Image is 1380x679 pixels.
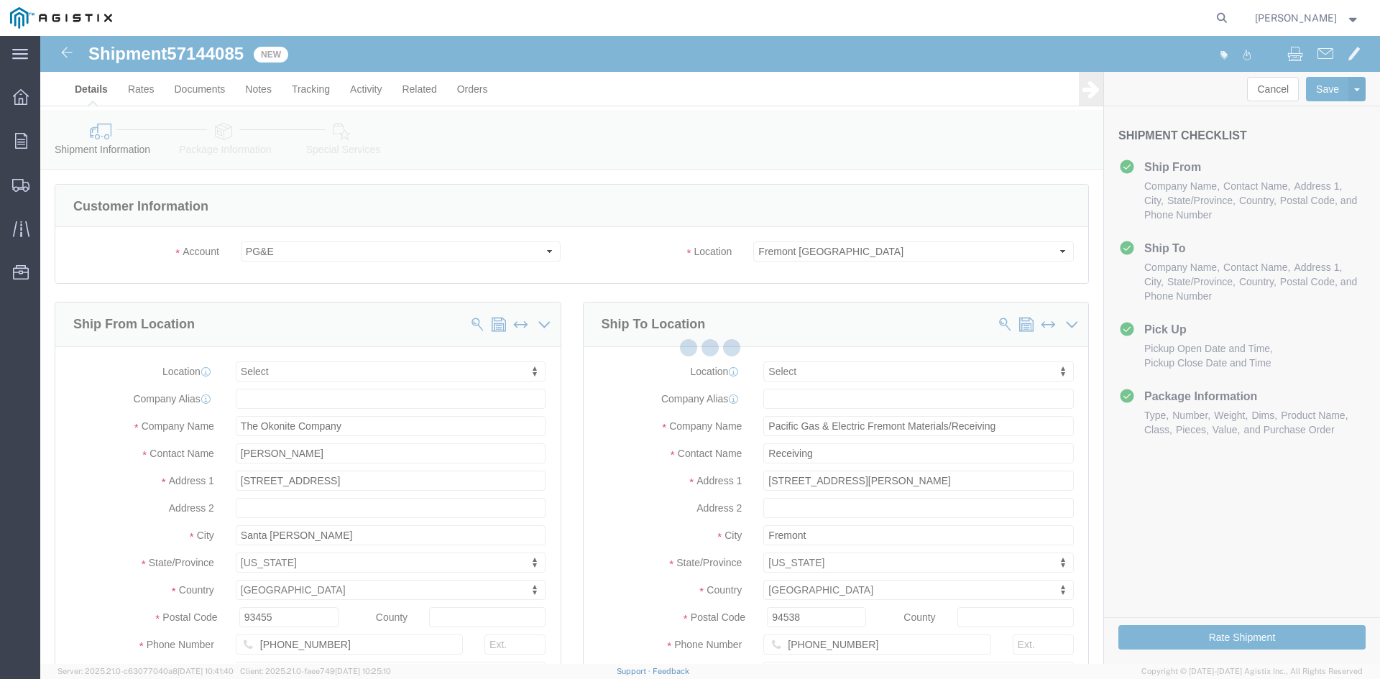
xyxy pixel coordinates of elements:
[178,667,234,675] span: [DATE] 10:41:40
[240,667,391,675] span: Client: 2025.21.0-faee749
[617,667,653,675] a: Support
[10,7,112,29] img: logo
[1255,10,1337,26] span: Mario Castellanos
[653,667,689,675] a: Feedback
[1141,665,1363,678] span: Copyright © [DATE]-[DATE] Agistix Inc., All Rights Reserved
[1254,9,1361,27] button: [PERSON_NAME]
[335,667,391,675] span: [DATE] 10:25:10
[57,667,234,675] span: Server: 2025.21.0-c63077040a8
